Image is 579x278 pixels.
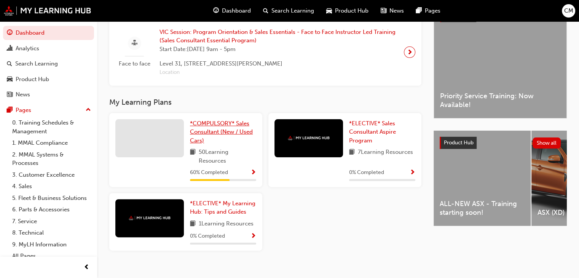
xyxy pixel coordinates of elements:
a: Latest NewsShow allPriority Service Training: Now Available! [434,3,567,118]
a: 7. Service [9,216,94,227]
span: Pages [425,6,440,15]
span: Location [160,68,398,77]
span: news-icon [7,91,13,98]
span: guage-icon [213,6,219,16]
span: car-icon [7,76,13,83]
span: search-icon [263,6,268,16]
img: mmal [4,6,91,16]
a: Analytics [3,42,94,56]
span: 0 % Completed [349,168,384,177]
span: Show Progress [250,169,256,176]
button: Show Progress [250,232,256,241]
span: Product Hub [444,139,474,146]
span: sessionType_FACE_TO_FACE-icon [132,38,137,48]
span: *ELECTIVE* Sales Consultant Aspire Program [349,120,396,144]
a: 5. Fleet & Business Solutions [9,192,94,204]
span: chart-icon [7,45,13,52]
div: Pages [16,106,31,115]
div: Analytics [16,44,39,53]
a: car-iconProduct Hub [320,3,375,19]
span: Priority Service Training: Now Available! [440,92,560,109]
a: 1. MMAL Compliance [9,137,94,149]
a: Face to faceVIC Session: Program Orientation & Sales Essentials - Face to Face Instructor Led Tra... [115,25,415,80]
a: pages-iconPages [410,3,447,19]
span: Show Progress [410,169,415,176]
div: Search Learning [15,59,58,68]
a: *ELECTIVE* My Learning Hub: Tips and Guides [190,199,256,216]
span: 7 Learning Resources [358,148,413,157]
button: Show Progress [410,168,415,177]
h3: My Learning Plans [109,98,421,107]
a: *COMPULSORY* Sales Consultant (New / Used Cars) [190,119,256,145]
span: Dashboard [222,6,251,15]
span: Face to face [115,59,153,68]
a: *ELECTIVE* Sales Consultant Aspire Program [349,119,415,145]
span: book-icon [190,219,196,229]
a: Product Hub [3,72,94,86]
span: Product Hub [335,6,368,15]
span: prev-icon [84,263,89,272]
span: news-icon [381,6,386,16]
span: car-icon [326,6,332,16]
a: News [3,88,94,102]
a: 3. Customer Excellence [9,169,94,181]
span: Level 31, [STREET_ADDRESS][PERSON_NAME] [160,59,398,68]
a: Dashboard [3,26,94,40]
span: guage-icon [7,30,13,37]
a: All Pages [9,250,94,262]
button: Show Progress [250,168,256,177]
a: Search Learning [3,57,94,71]
a: 0. Training Schedules & Management [9,117,94,137]
span: up-icon [86,105,91,115]
span: 60 % Completed [190,168,228,177]
button: CM [562,4,575,18]
a: search-iconSearch Learning [257,3,320,19]
span: CM [564,6,573,15]
button: Pages [3,103,94,117]
a: 2. MMAL Systems & Processes [9,149,94,169]
a: news-iconNews [375,3,410,19]
span: News [389,6,404,15]
span: search-icon [7,61,12,67]
span: 1 Learning Resources [199,219,254,229]
span: ALL-NEW ASX - Training starting soon! [440,200,525,217]
span: Show Progress [250,233,256,240]
span: book-icon [349,148,355,157]
a: 6. Parts & Accessories [9,204,94,216]
img: mmal [129,216,171,220]
a: ALL-NEW ASX - Training starting soon! [434,131,531,226]
a: guage-iconDashboard [207,3,257,19]
div: Product Hub [16,75,49,84]
img: mmal [288,136,330,141]
a: 9. MyLH Information [9,239,94,251]
span: VIC Session: Program Orientation & Sales Essentials - Face to Face Instructor Led Training (Sales... [160,28,398,45]
a: 4. Sales [9,181,94,192]
span: Search Learning [271,6,314,15]
span: 0 % Completed [190,232,225,241]
div: News [16,90,30,99]
span: Start Date: [DATE] 9am - 5pm [160,45,398,54]
span: *COMPULSORY* Sales Consultant (New / Used Cars) [190,120,253,144]
span: next-icon [407,47,413,58]
span: pages-icon [7,107,13,114]
span: book-icon [190,148,196,165]
button: Show all [533,137,561,149]
a: Product HubShow all [440,137,561,149]
span: 50 Learning Resources [199,148,256,165]
a: 8. Technical [9,227,94,239]
span: pages-icon [416,6,422,16]
button: DashboardAnalyticsSearch LearningProduct HubNews [3,24,94,103]
span: *ELECTIVE* My Learning Hub: Tips and Guides [190,200,255,216]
